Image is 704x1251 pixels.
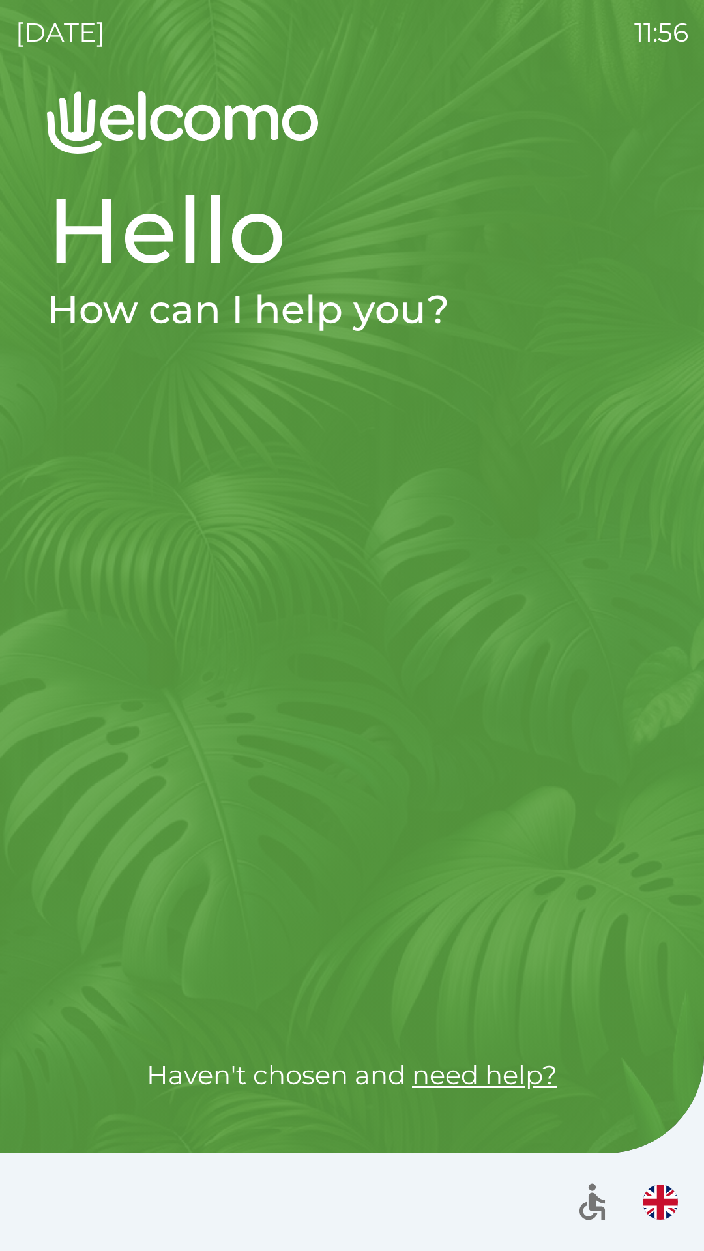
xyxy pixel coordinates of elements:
h1: Hello [47,175,657,285]
img: Logo [47,91,657,154]
p: 11:56 [634,13,688,52]
p: Haven't chosen and [47,1056,657,1095]
img: en flag [643,1185,678,1220]
h2: How can I help you? [47,285,657,334]
p: [DATE] [16,13,105,52]
a: need help? [412,1059,557,1091]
